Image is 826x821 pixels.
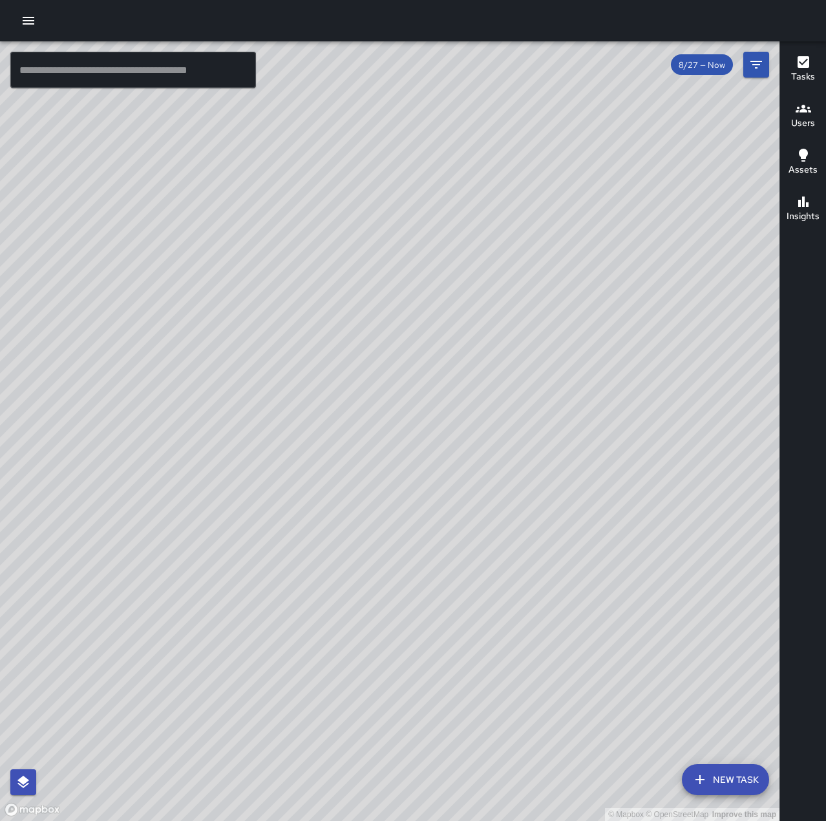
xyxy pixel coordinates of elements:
h6: Tasks [791,70,815,84]
button: Users [780,93,826,140]
button: Insights [780,186,826,233]
button: Tasks [780,47,826,93]
button: Assets [780,140,826,186]
button: Filters [743,52,769,78]
h6: Insights [787,209,820,224]
h6: Users [791,116,815,131]
span: 8/27 — Now [671,59,733,70]
h6: Assets [789,163,818,177]
button: New Task [682,764,769,795]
